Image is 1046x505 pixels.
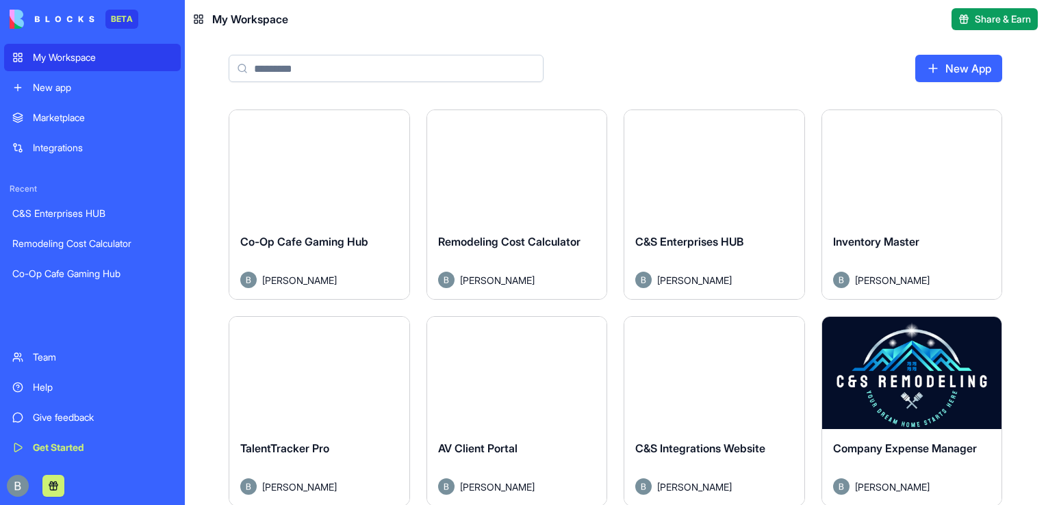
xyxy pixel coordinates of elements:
[4,104,181,131] a: Marketplace
[33,111,173,125] div: Marketplace
[262,480,337,494] span: [PERSON_NAME]
[821,109,1003,300] a: Inventory MasterAvatar[PERSON_NAME]
[240,235,368,248] span: Co-Op Cafe Gaming Hub
[624,109,805,300] a: C&S Enterprises HUBAvatar[PERSON_NAME]
[33,350,173,364] div: Team
[33,51,173,64] div: My Workspace
[855,480,930,494] span: [PERSON_NAME]
[4,74,181,101] a: New app
[635,235,743,248] span: C&S Enterprises HUB
[7,475,29,497] img: ACg8ocIug40qN1SCXJiinWdltW7QsPxROn8ZAVDlgOtPD8eQfXIZmw=s96-c
[12,207,173,220] div: C&S Enterprises HUB
[460,480,535,494] span: [PERSON_NAME]
[4,44,181,71] a: My Workspace
[33,411,173,424] div: Give feedback
[4,374,181,401] a: Help
[229,109,410,300] a: Co-Op Cafe Gaming HubAvatar[PERSON_NAME]
[855,273,930,287] span: [PERSON_NAME]
[33,81,173,94] div: New app
[635,441,765,455] span: C&S Integrations Website
[438,235,581,248] span: Remodeling Cost Calculator
[975,12,1031,26] span: Share & Earn
[952,8,1038,30] button: Share & Earn
[4,183,181,194] span: Recent
[4,260,181,287] a: Co-Op Cafe Gaming Hub
[212,11,288,27] span: My Workspace
[12,237,173,250] div: Remodeling Cost Calculator
[262,273,337,287] span: [PERSON_NAME]
[105,10,138,29] div: BETA
[438,478,455,495] img: Avatar
[635,272,652,288] img: Avatar
[4,344,181,371] a: Team
[10,10,138,29] a: BETA
[12,267,173,281] div: Co-Op Cafe Gaming Hub
[33,441,173,454] div: Get Started
[4,200,181,227] a: C&S Enterprises HUB
[833,235,919,248] span: Inventory Master
[833,441,977,455] span: Company Expense Manager
[4,230,181,257] a: Remodeling Cost Calculator
[460,273,535,287] span: [PERSON_NAME]
[240,272,257,288] img: Avatar
[33,380,173,394] div: Help
[33,141,173,155] div: Integrations
[4,404,181,431] a: Give feedback
[10,10,94,29] img: logo
[240,478,257,495] img: Avatar
[4,434,181,461] a: Get Started
[426,109,608,300] a: Remodeling Cost CalculatorAvatar[PERSON_NAME]
[657,273,732,287] span: [PERSON_NAME]
[240,441,329,455] span: TalentTracker Pro
[635,478,652,495] img: Avatar
[833,272,850,288] img: Avatar
[915,55,1002,82] a: New App
[4,134,181,161] a: Integrations
[833,478,850,495] img: Avatar
[438,272,455,288] img: Avatar
[438,441,518,455] span: AV Client Portal
[657,480,732,494] span: [PERSON_NAME]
